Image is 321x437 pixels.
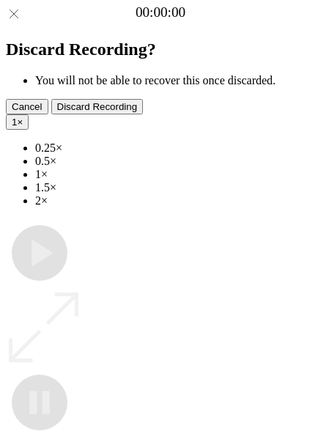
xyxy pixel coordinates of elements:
[6,114,29,130] button: 1×
[6,40,315,59] h2: Discard Recording?
[35,168,315,181] li: 1×
[6,99,48,114] button: Cancel
[35,194,315,208] li: 2×
[35,155,315,168] li: 0.5×
[35,181,315,194] li: 1.5×
[35,142,315,155] li: 0.25×
[12,117,17,128] span: 1
[35,74,315,87] li: You will not be able to recover this once discarded.
[136,4,185,21] a: 00:00:00
[51,99,144,114] button: Discard Recording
